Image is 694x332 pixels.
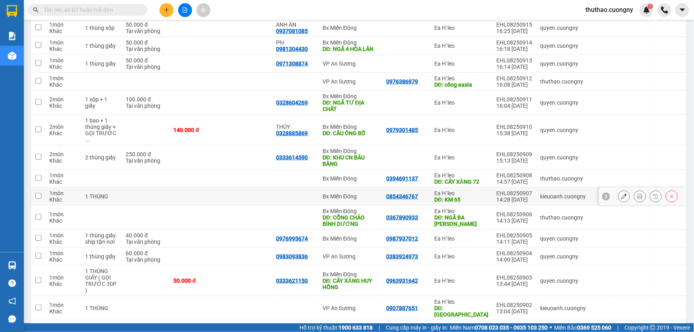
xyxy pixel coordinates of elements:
[126,256,165,263] div: Tại văn phòng
[49,302,77,308] div: 1 món
[323,93,379,99] div: Bx Miền Đông
[85,305,118,311] div: 1 THÙNG
[434,172,488,179] div: Ea H`leo
[496,96,532,103] div: EHL08250911
[496,302,532,308] div: EHL08250902
[554,323,611,332] span: Miền Bắc
[387,214,418,221] div: 0367890933
[323,78,379,85] div: VP An Sương
[49,281,77,287] div: Khác
[434,82,488,88] div: DĐ: cổng easia
[49,239,77,245] div: Khác
[126,232,165,239] div: 40.000 đ
[434,208,488,214] div: Ea H`leo
[579,5,640,15] span: thuthao.cuongny
[540,214,586,221] div: thuthao.cuongny
[276,60,308,67] div: 0971308874
[643,6,650,14] img: icon-new-feature
[49,172,77,179] div: 1 món
[276,130,308,136] div: 0328885869
[650,325,655,330] span: copyright
[8,32,16,40] img: solution-icon
[323,99,379,112] div: DĐ: NGÃ TƯ ĐỊA CHẤT
[126,28,165,34] div: Tại văn phòng
[387,78,418,85] div: 0976386979
[496,239,532,245] div: 14:11 [DATE]
[661,6,668,14] img: phone-icon
[174,278,217,284] div: 50.000 đ
[496,28,532,34] div: 16:25 [DATE]
[649,4,651,9] span: 1
[182,7,188,13] span: file-add
[323,253,379,260] div: VP An Sương
[8,52,16,60] img: warehouse-icon
[550,326,552,329] span: ⚪️
[323,305,379,311] div: VP An Sương
[496,39,532,46] div: EHL08250914
[8,261,16,270] img: warehouse-icon
[434,99,488,106] div: Ea H`leo
[164,7,169,13] span: plus
[434,43,488,49] div: Ea H`leo
[540,305,586,311] div: kieuoanh.cuongny
[85,193,118,200] div: 1 THÙNG
[577,324,611,331] strong: 0369 525 060
[49,57,77,64] div: 1 món
[49,274,77,281] div: 1 món
[496,82,532,88] div: 16:08 [DATE]
[7,5,17,17] img: logo-vxr
[434,278,488,284] div: Ea H`leo
[434,196,488,203] div: DĐ: KM 65
[434,154,488,161] div: Ea H`leo
[323,148,379,154] div: Bx Miền Đông
[126,239,165,245] div: Tại văn phòng
[496,308,532,315] div: 13:04 [DATE]
[126,103,165,109] div: Tại văn phòng
[540,235,586,242] div: quyen.cuongny
[276,154,308,161] div: 0333614590
[49,21,77,28] div: 1 món
[386,323,448,332] span: Cung cấp máy in - giấy in:
[618,190,630,202] div: Sửa đơn hàng
[434,235,488,242] div: Ea H`leo
[450,323,548,332] span: Miền Nam
[85,154,118,161] div: 2 thùng giấy
[49,28,77,34] div: Khác
[434,299,488,305] div: Ea H`leo
[679,6,686,14] span: caret-down
[276,99,308,106] div: 0328604269
[323,193,379,200] div: Bx Miền Đông
[496,103,532,109] div: 16:04 [DATE]
[387,193,418,200] div: 0854346767
[49,157,77,164] div: Khác
[496,46,532,52] div: 16:18 [DATE]
[387,175,418,182] div: 0394691137
[8,315,16,323] span: message
[323,214,379,227] div: DĐ: CỔNG CHÀO BÌNH DƯƠNG
[126,96,165,103] div: 100.000 đ
[540,43,586,49] div: quyen.cuongny
[323,154,379,167] div: DĐ: KHU CN BÀU BÀNG
[85,253,118,260] div: 1 thùng giấy
[434,305,488,318] div: DĐ: CHỢ BUÔN HỒ
[85,136,90,143] span: ...
[434,253,488,260] div: Ea H`leo
[276,278,308,284] div: 0333621150
[323,46,379,52] div: DĐ: NGÃ 4 HÒA LÂN
[434,323,488,329] div: Ea H`leo
[276,21,315,28] div: ANH ÂN
[49,82,77,88] div: Khác
[434,60,488,67] div: Ea H`leo
[496,57,532,64] div: EHL08250913
[496,217,532,224] div: 14:13 [DATE]
[323,39,379,46] div: Bx Miền Đông
[496,211,532,217] div: EHL08250906
[85,25,118,31] div: 1 thùng xốp
[49,217,77,224] div: Khác
[126,46,165,52] div: Tại văn phòng
[323,271,379,278] div: Bx Miền Đông
[85,60,118,67] div: 1 thùng giấy
[496,274,532,281] div: EHL08250903
[85,232,118,245] div: 1 thùng giấy. ship tận nơi
[49,130,77,136] div: Khác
